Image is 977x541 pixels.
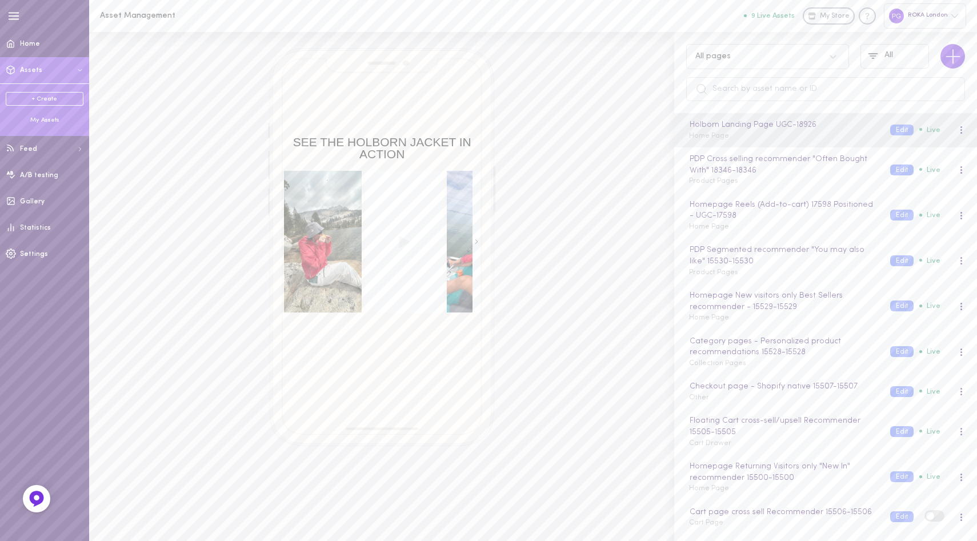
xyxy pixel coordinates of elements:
button: Edit [890,210,914,221]
a: My Store [803,7,855,25]
span: Live [919,473,940,480]
span: Collection Pages [689,360,746,367]
span: Live [919,428,940,435]
div: Floating Cart cross-sell/upsell Recommender 15505 - 15505 [687,415,879,438]
div: Knowledge center [859,7,876,25]
span: Live [919,388,940,395]
span: Statistics [20,225,51,231]
span: Live [919,348,940,355]
span: Home [20,41,40,47]
h1: Asset Management [100,11,289,20]
span: My Store [820,11,850,22]
button: Edit [890,346,914,357]
span: Other [689,394,709,401]
button: All [860,44,929,69]
a: 9 Live Assets [744,12,803,20]
div: ROKA London [884,3,966,28]
div: All pages [695,53,731,61]
div: Homepage Returning Visitors only "New In" recommender 15500 - 15500 [687,460,879,484]
span: Product Pages [689,178,738,185]
input: Search by asset name or ID [686,77,965,101]
button: Edit [890,300,914,311]
div: PDP Cross selling recommender "Often Bought With" 18346 - 18346 [687,153,879,177]
div: SEE THE HOLBORN JACKET IN ACTION [284,136,481,160]
span: Live [919,211,940,219]
button: Edit [890,125,914,135]
div: PDP Segmented recommender "You may also like" 15530 - 15530 [687,244,879,267]
button: Edit [890,511,914,522]
span: Home Page [689,314,729,321]
button: Edit [890,386,914,397]
button: 9 Live Assets [744,12,795,19]
div: Holborn Landing Page UGC - 18926 [687,119,879,131]
span: Live [919,257,940,265]
button: Edit [890,255,914,266]
div: My Assets [6,116,83,125]
span: Settings [20,251,48,258]
button: Edit [890,165,914,175]
div: Cart page cross sell Recommender 15506 - 15506 [687,506,879,519]
span: A/B testing [20,172,58,179]
span: Home Page [689,223,729,230]
span: Live [919,302,940,310]
div: Checkout page - Shopify native 15507 - 15507 [687,380,879,393]
span: Home Page [689,485,729,492]
span: Product Pages [689,269,738,276]
img: 1758886166941.jpeg [284,171,362,313]
span: Cart Page [689,519,723,526]
span: Gallery [20,198,45,205]
div: Category pages - Personalized product recommendations 15528 - 15528 [687,335,879,359]
a: + Create [6,92,83,106]
button: Edit [890,471,914,482]
button: Edit [890,426,914,437]
img: Feedback Button [28,490,45,507]
div: Homepage Reels (Add-to-cart) 17598 Positioned - UGC - 17598 [687,199,879,222]
span: Live [919,126,940,134]
img: 1758886169526.jpeg [447,171,525,313]
div: Homepage New visitors only Best Sellers recommender - 15529 - 15529 [687,290,879,313]
span: Assets [20,67,42,74]
span: Feed [20,146,37,153]
span: Cart Drawer [689,440,731,447]
span: Home Page [689,133,729,139]
span: Live [919,166,940,174]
